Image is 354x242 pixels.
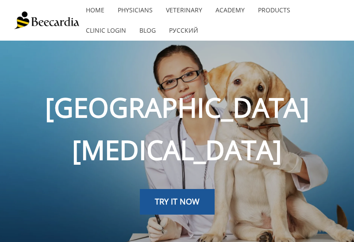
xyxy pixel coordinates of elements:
a: Blog [133,20,162,41]
span: [GEOGRAPHIC_DATA][MEDICAL_DATA] [45,89,309,168]
a: TRY IT NOW [140,189,215,215]
img: Beecardia [14,11,79,29]
a: Русский [162,20,205,41]
a: Clinic Login [79,20,133,41]
span: TRY IT NOW [155,196,200,207]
